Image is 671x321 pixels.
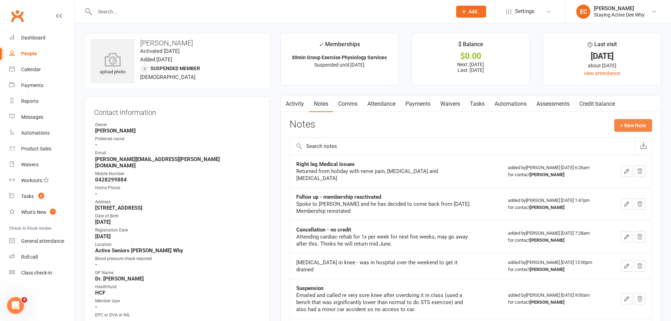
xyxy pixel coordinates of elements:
strong: - [95,142,260,148]
a: Workouts [9,173,74,189]
button: + New Note [614,119,652,132]
div: added by [PERSON_NAME] [DATE] 6:26am [508,164,604,178]
a: Automations [9,125,74,141]
span: 6 [38,193,44,199]
div: Memberships [319,40,360,53]
a: Notes [309,96,333,112]
h3: Contact information [94,106,260,116]
strong: 0428299884 [95,177,260,183]
div: upload photo [91,53,135,76]
strong: HCF [95,290,260,296]
span: Add [468,9,477,14]
a: What's New1 [9,204,74,220]
a: Comms [333,96,362,112]
strong: [DATE] [95,233,260,240]
div: Location [95,241,260,248]
div: for contact [508,266,604,273]
div: People [21,51,37,56]
a: Tasks [465,96,490,112]
a: Class kiosk mode [9,265,74,281]
a: Messages [9,109,74,125]
div: Reports [21,98,38,104]
div: Emailed and called re very sore knee after overdoing it in class (used a bench that was significa... [296,292,472,313]
div: Healthfund [95,284,260,290]
div: Preferred name [95,136,260,142]
div: added by [PERSON_NAME] [DATE] 9:00am [508,292,604,306]
a: Waivers [9,157,74,173]
a: People [9,46,74,62]
strong: Right leg Medical Issues [296,161,355,167]
a: Calendar [9,62,74,78]
div: for contact [508,237,604,244]
a: Product Sales [9,141,74,157]
strong: Dr. [PERSON_NAME] [95,276,260,282]
div: [MEDICAL_DATA] in knee - was in hospital over the weekend to get it drained [296,259,472,273]
a: Reports [9,93,74,109]
a: Tasks 6 [9,189,74,204]
div: Class check-in [21,270,52,276]
p: Next: [DATE] Last: [DATE] [418,62,523,73]
strong: [PERSON_NAME] [530,205,565,210]
strong: [PERSON_NAME] [530,267,565,272]
h3: Notes [290,119,315,132]
a: Activity [281,96,309,112]
div: Last visit [588,40,617,53]
div: about [DATE] [550,62,654,69]
div: for contact [508,204,604,211]
div: Payments [21,82,43,88]
div: Roll call [21,254,38,260]
a: Roll call [9,249,74,265]
h3: [PERSON_NAME] [91,39,264,47]
div: Automations [21,130,50,136]
strong: Follow up - membership reactivated [296,194,381,200]
strong: [PERSON_NAME][EMAIL_ADDRESS][PERSON_NAME][DOMAIN_NAME] [95,156,260,169]
div: [PERSON_NAME] [594,5,645,12]
div: Tasks [21,193,34,199]
span: 1 [50,209,56,215]
strong: [PERSON_NAME] [530,300,565,305]
div: Registration Date [95,227,260,234]
div: Owner [95,122,260,128]
strong: - [95,261,260,268]
div: for contact [508,299,604,306]
span: 4 [21,297,27,303]
a: Waivers [435,96,465,112]
span: Suspended member [150,66,200,71]
span: Suspended until [DATE] [314,62,365,68]
div: added by [PERSON_NAME] [DATE] 7:28am [508,230,604,244]
a: Payments [400,96,435,112]
iframe: Intercom live chat [7,297,24,314]
div: Home Phone [95,185,260,191]
div: Dashboard [21,35,45,41]
time: Added [DATE] [140,56,172,63]
div: Date of Birth [95,213,260,220]
div: GP Name [95,270,260,276]
div: for contact [508,171,604,178]
div: Spoke to [PERSON_NAME] and he has decided to come back from [DATE]. Membership reinstated [296,200,472,215]
a: Payments [9,78,74,93]
div: Blood pressure check required [95,255,260,262]
div: added by [PERSON_NAME] [DATE] 12:00pm [508,259,604,273]
div: What's New [21,209,46,215]
span: Settings [515,4,534,19]
div: added by [PERSON_NAME] [DATE] 1:47pm [508,197,604,211]
div: Member type [95,298,260,304]
input: Search notes [290,138,635,155]
div: $0.00 [418,53,523,60]
div: Returned from holiday with nerve pain, [MEDICAL_DATA] and [MEDICAL_DATA] [296,168,472,182]
time: Activated [DATE] [140,48,180,54]
strong: Cancellation - no credit [296,227,351,233]
strong: - [95,191,260,197]
strong: [PERSON_NAME] [95,128,260,134]
div: Product Sales [21,146,51,152]
i: ✓ [319,41,323,48]
div: Staying Active Dee Why [594,12,645,18]
div: Email [95,150,260,156]
div: Address [95,199,260,205]
strong: Suspension [296,285,323,291]
div: Mobile Number [95,171,260,177]
div: Waivers [21,162,38,167]
a: Assessments [532,96,574,112]
div: EC [576,5,590,19]
div: Attending cardiac rehab for 1x per week for next five weeks, may go away after this. Thinks he wi... [296,233,472,247]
